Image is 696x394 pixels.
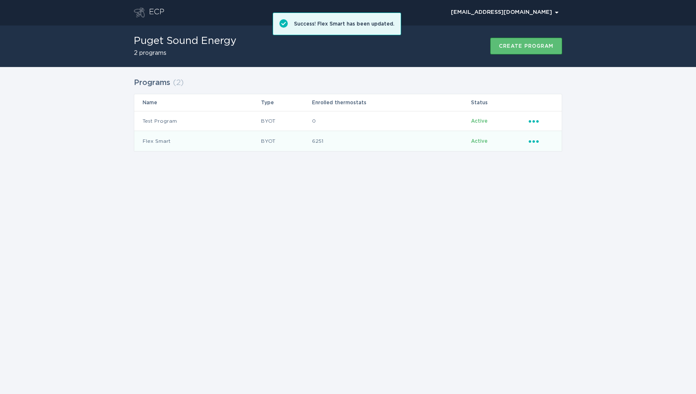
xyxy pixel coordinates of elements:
h1: Puget Sound Energy [134,36,236,46]
td: 6251 [312,131,471,151]
h2: 2 programs [134,50,236,56]
th: Status [471,94,528,111]
div: ECP [149,8,164,18]
td: 0 [312,111,471,131]
div: Success! Flex Smart has been updated. [294,20,394,28]
div: Popover menu [447,6,562,19]
button: Go to dashboard [134,8,145,18]
h2: Programs [134,75,170,90]
div: Popover menu [529,136,553,146]
th: Enrolled thermostats [312,94,471,111]
tr: Table Headers [134,94,562,111]
td: Test Program [134,111,261,131]
div: Create program [499,44,553,49]
td: BYOT [261,111,311,131]
td: BYOT [261,131,311,151]
span: Active [471,118,488,124]
td: Flex Smart [134,131,261,151]
div: Popover menu [529,116,553,126]
th: Type [261,94,311,111]
button: Create program [490,38,562,54]
span: Active [471,139,488,144]
tr: 5f1247f2c0434ff9aaaf0393365fb9fe [134,131,562,151]
th: Name [134,94,261,111]
tr: 99594c4f6ff24edb8ece91689c11225c [134,111,562,131]
span: ( 2 ) [173,79,184,87]
button: Open user account details [447,6,562,19]
div: [EMAIL_ADDRESS][DOMAIN_NAME] [451,10,558,15]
